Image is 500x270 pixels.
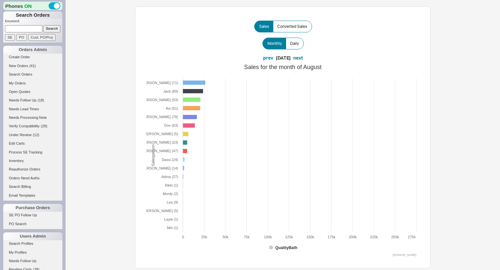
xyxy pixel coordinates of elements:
text: 100k [264,235,272,239]
a: Search Profiles [3,240,62,247]
tspan: Lea (9) [167,200,178,204]
h1: Search Orders [3,11,62,19]
text: 0 [182,235,184,239]
tspan: [PERSON_NAME] (14) [141,166,178,170]
text: 275k [408,235,416,239]
tspan: Dassi (24) [162,158,178,162]
tspan: Jack (89) [163,89,178,93]
div: Users Admin [3,232,62,240]
input: PO [16,34,27,41]
text: 50k [222,235,228,239]
a: Reauthorize Orders [3,166,62,173]
span: Process SE Tracking [9,150,42,154]
text: 250k [391,235,399,239]
a: Search Billing [3,183,62,190]
tspan: Salesperson [151,144,156,166]
span: Needs Follow Up [9,259,36,263]
span: Monthly [267,41,282,46]
span: Sales [259,24,269,29]
tspan: Rikki (1) [165,183,178,187]
a: Inventory [3,157,62,164]
span: ON [24,3,32,9]
p: Keyword: [5,19,62,25]
a: Email Templates [3,192,62,199]
button: prev [263,55,273,61]
span: ( 29 ) [41,124,48,128]
span: Under Review [9,133,31,137]
span: ( 18 ) [38,98,44,102]
a: Open Quotes [3,88,62,95]
span: Needs Follow Up [9,98,36,102]
a: Needs Processing Note [3,114,62,121]
tspan: [PERSON_NAME] (5) [143,209,178,213]
a: New Orders(41) [3,63,62,69]
a: My Profiles [3,249,62,256]
input: Cust. PO/Proj [28,34,55,41]
span: Verify Compatibility [9,124,40,128]
text: 150k [306,235,314,239]
text: 75k [244,235,250,239]
a: Search Orders [3,71,62,78]
div: [DATE] [276,55,291,61]
div: Purchase Orders [3,204,62,212]
a: My Orders [3,80,62,87]
span: ( 12 ) [33,133,39,137]
a: Needs Follow Up(18) [3,97,62,104]
tspan: [PERSON_NAME] (78) [141,115,178,119]
tspan: Dov (63) [164,123,178,127]
span: Daily [290,41,299,46]
a: Edit Carts [3,140,62,147]
tspan: [PERSON_NAME] (47) [141,149,178,153]
a: Needs Lead Times [3,106,62,113]
text: 175k [328,235,336,239]
a: Under Review(12) [3,132,62,138]
a: Orders Need Auths [3,175,62,182]
div: Orders Admin [3,46,62,54]
a: Verify Compatibility(29) [3,123,62,130]
a: PO Search [3,221,62,227]
a: Process SE Tracking [3,149,62,156]
tspan: Avi (51) [166,106,178,110]
a: Needs Follow Up [3,258,62,264]
a: SE PO Follow Up [3,212,62,219]
text: [DOMAIN_NAME] [393,253,416,257]
tspan: Layla (1) [164,217,178,221]
input: Search [43,25,61,32]
tspan: Adina (27) [161,175,178,179]
text: 225k [370,235,378,239]
tspan: [PERSON_NAME] (23) [141,140,178,144]
a: Create Order [3,54,62,61]
tspan: [PERSON_NAME] (93) [141,98,178,102]
tspan: Sales for the month of August [244,64,322,70]
span: ( 41 ) [30,64,36,68]
tspan: QualityBath [275,245,297,250]
tspan: Mordy (2) [163,192,178,196]
span: New Orders [9,64,28,68]
span: Needs Processing Note [9,116,47,119]
text: 200k [349,235,357,239]
input: SE [5,34,15,41]
text: 125k [285,235,293,239]
tspan: [PERSON_NAME] (5) [143,132,178,136]
div: Phones [3,2,62,10]
button: next [293,55,303,61]
tspan: Miri (1) [167,226,178,230]
span: Converted Sales [277,24,307,29]
text: 25k [201,235,207,239]
tspan: [PERSON_NAME] (71) [141,81,178,85]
